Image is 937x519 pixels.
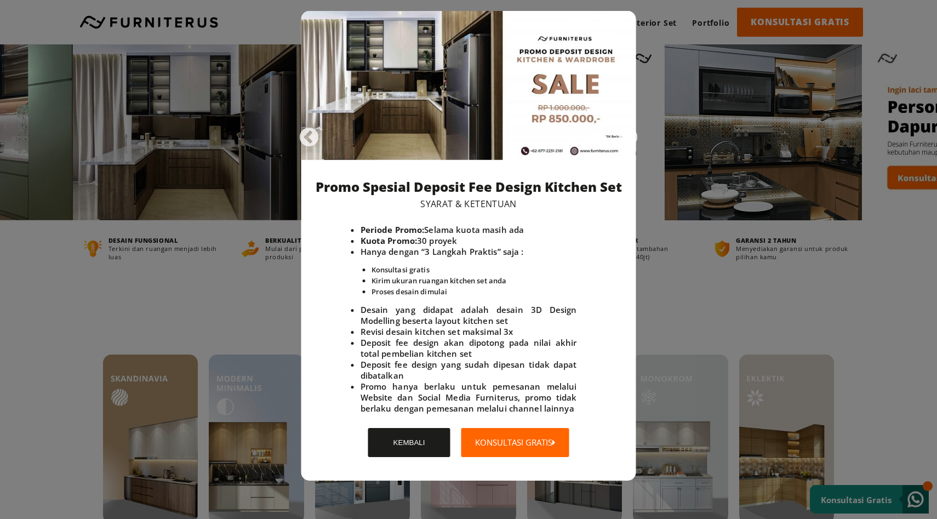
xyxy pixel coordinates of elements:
[361,381,577,414] li: Promo hanya berlaku untuk pemesanan melalui Website dan Social Media Furniterus, promo tidak berl...
[361,235,577,246] li: 30 proyek
[617,127,628,138] button: Next
[301,196,636,213] div: SYARAT & KETENTUAN
[361,235,418,246] b: Kuota Promo:
[301,178,636,196] div: Promo Spesial Deposit Fee Design Kitchen Set
[372,275,577,286] li: Kirim ukuran ruangan kitchen set anda
[361,359,577,381] li: Deposit fee design yang sudah dipesan tidak dapat dibatalkan
[361,337,577,359] li: Deposit fee design akan dipotong pada nilai akhir total pembelian kitchen set
[361,224,577,235] li: Selama kuota masih ada
[368,428,450,457] button: KEMBALI
[298,127,309,138] button: Previous
[361,246,577,297] li: Hanya dengan “3 Langkah Praktis” saja :
[372,286,577,297] li: Proses desain dimulai
[372,264,577,275] li: Konsultasi gratis
[361,326,577,337] li: Revisi desain kitchen set maksimal 3x
[361,304,577,326] li: Desain yang didapat adalah desain 3D Design Modelling beserta layout kitchen set
[361,224,425,235] b: Periode Promo:
[461,428,569,457] a: KONSULTASI GRATIS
